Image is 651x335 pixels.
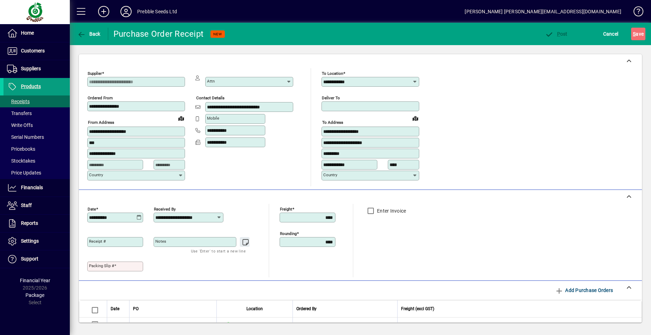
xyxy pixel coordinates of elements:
a: Serial Numbers [3,131,70,143]
span: Serial Numbers [7,134,44,140]
span: [GEOGRAPHIC_DATA] [234,321,283,328]
span: Write Offs [7,122,33,128]
a: Supplier Purchase Order#150327 [133,321,213,328]
mat-label: Notes [155,239,166,244]
span: Location [246,305,263,313]
a: Knowledge Base [628,1,642,24]
a: Reports [3,215,70,232]
mat-label: Freight [280,206,292,211]
a: Price Updates [3,167,70,179]
a: Financials [3,179,70,197]
a: Transfers [3,107,70,119]
span: 150327 [193,322,210,327]
mat-label: Supplier [88,71,102,76]
mat-label: Country [89,172,103,177]
span: ave [633,28,644,40]
span: CHRISTCHURCH [224,320,286,329]
a: Customers [3,42,70,60]
mat-label: Country [323,172,337,177]
span: Receipts [7,99,30,104]
div: [PERSON_NAME] [PERSON_NAME][EMAIL_ADDRESS][DOMAIN_NAME] [465,6,621,17]
span: Financial Year [20,278,50,283]
button: Profile [115,5,137,18]
mat-label: To location [322,71,343,76]
span: Support [21,256,38,262]
span: # [190,322,193,327]
span: Add Purchase Orders [555,285,613,296]
td: AC - [PERSON_NAME]'s ACCOUNT [293,318,397,332]
button: Cancel [601,28,620,40]
span: Stocktakes [7,158,35,164]
span: Customers [21,48,45,54]
div: PO [133,305,213,313]
button: Back [75,28,102,40]
span: Settings [21,238,39,244]
span: S [633,31,636,37]
a: Receipts [3,95,70,107]
span: Financials [21,185,43,190]
mat-label: Attn [207,79,215,84]
span: Staff [21,202,32,208]
a: Pricebooks [3,143,70,155]
mat-hint: Use 'Enter' to start a new line [191,247,246,255]
mat-label: Packing Slip # [89,263,114,268]
a: Write Offs [3,119,70,131]
a: Home [3,24,70,42]
a: Suppliers [3,60,70,78]
a: View on map [410,113,421,124]
span: Package [25,292,44,298]
div: Ordered By [296,305,394,313]
span: Home [21,30,34,36]
a: View on map [176,113,187,124]
mat-label: Rounding [280,231,297,236]
a: Settings [3,233,70,250]
mat-label: Deliver To [322,95,340,100]
span: P [557,31,560,37]
a: Stocktakes [3,155,70,167]
div: Date [111,305,126,313]
span: Suppliers [21,66,41,71]
a: Staff [3,197,70,214]
span: Reports [21,220,38,226]
span: Back [77,31,101,37]
mat-label: Mobile [207,116,219,121]
mat-label: Date [88,206,96,211]
mat-label: Ordered from [88,95,113,100]
button: Post [543,28,569,40]
span: Transfers [7,111,32,116]
mat-label: Receipt # [89,239,106,244]
a: Support [3,250,70,268]
span: Date [111,305,119,313]
button: Add [93,5,115,18]
span: Price Updates [7,170,41,176]
span: Cancel [603,28,619,40]
span: Pricebooks [7,146,35,152]
app-page-header-button: Back [70,28,108,40]
div: Freight (excl GST) [401,305,633,313]
span: Supplier Purchase Order [135,322,190,327]
button: Save [631,28,645,40]
span: ost [545,31,568,37]
span: Products [21,84,41,89]
label: Enter Invoice [376,207,406,214]
td: 0.00 [397,318,642,332]
div: Prebble Seeds Ltd [137,6,177,17]
span: Freight (excl GST) [401,305,434,313]
mat-label: Received by [154,206,176,211]
div: Purchase Order Receipt [113,28,204,40]
span: NEW [213,32,222,36]
td: [DATE] [107,318,129,332]
button: Add Purchase Orders [552,284,616,297]
span: Ordered By [296,305,317,313]
span: PO [133,305,139,313]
